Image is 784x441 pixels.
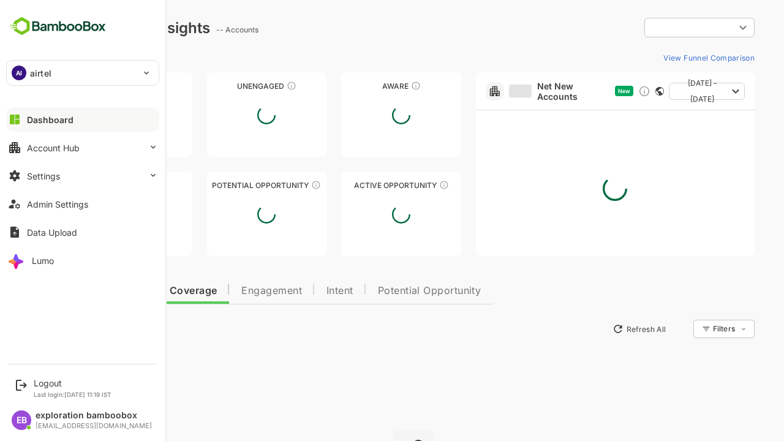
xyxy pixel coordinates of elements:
div: These accounts are warm, further nurturing would qualify them to MQAs [104,180,113,190]
div: These accounts have not been engaged with for a defined time period [109,81,119,91]
div: These accounts have open opportunities which might be at any of the Sales Stages [396,180,406,190]
div: Settings [27,171,60,181]
div: Potential Opportunity [164,181,284,190]
div: AIairtel [7,61,159,85]
div: Discover new ICP-fit accounts showing engagement — via intent surges, anonymous website visits, L... [595,85,608,97]
div: Unengaged [164,81,284,91]
button: [DATE] - [DATE] [626,83,702,100]
span: Potential Opportunity [335,286,439,296]
div: Logout [34,378,111,388]
a: Net New Accounts [466,81,568,102]
p: Last login: [DATE] 11:19 IST [34,391,111,398]
button: View Funnel Comparison [616,48,712,67]
ag: -- Accounts [173,25,219,34]
span: Engagement [198,286,259,296]
div: exploration bamboobox [36,410,152,421]
div: These accounts are MQAs and can be passed on to Inside Sales [268,180,278,190]
span: Intent [284,286,311,296]
div: This card does not support filter and segments [612,87,621,96]
p: airtel [30,67,51,80]
button: Lumo [6,248,159,273]
span: Data Quality and Coverage [42,286,174,296]
span: New [575,88,587,94]
div: These accounts have not shown enough engagement and need nurturing [244,81,254,91]
div: These accounts have just entered the buying cycle and need further nurturing [368,81,378,91]
div: Dashboard Insights [29,19,167,37]
button: Data Upload [6,220,159,244]
button: New Insights [29,318,119,340]
div: Filters [670,324,692,333]
div: Aware [298,81,418,91]
div: Data Upload [27,227,77,238]
button: Account Hub [6,135,159,160]
div: ​ [601,17,712,39]
div: Filters [669,318,712,340]
div: AI [12,66,26,80]
img: BambooboxFullLogoMark.5f36c76dfaba33ec1ec1367b70bb1252.svg [6,15,110,38]
div: Unreached [29,81,149,91]
div: Account Hub [27,143,80,153]
button: Admin Settings [6,192,159,216]
div: EB [12,410,31,430]
div: Admin Settings [27,199,88,209]
span: [DATE] - [DATE] [636,75,684,107]
button: Refresh All [564,319,628,339]
div: Lumo [32,255,54,266]
div: Engaged [29,181,149,190]
div: Dashboard [27,115,73,125]
button: Dashboard [6,107,159,132]
div: Active Opportunity [298,181,418,190]
div: [EMAIL_ADDRESS][DOMAIN_NAME] [36,422,152,430]
button: Settings [6,164,159,188]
